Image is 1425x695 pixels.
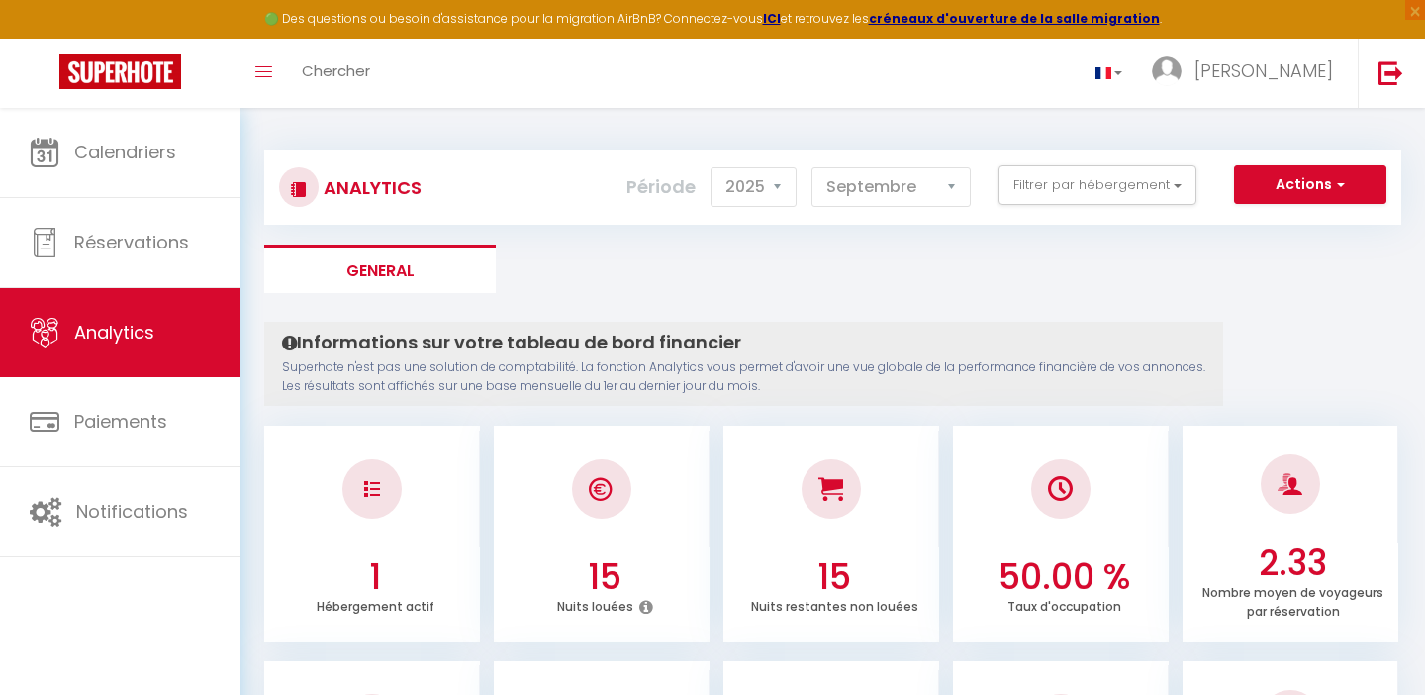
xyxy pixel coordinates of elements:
span: Calendriers [74,140,176,164]
p: Nuits louées [557,594,633,615]
img: ... [1152,56,1182,86]
button: Ouvrir le widget de chat LiveChat [16,8,75,67]
span: Chercher [302,60,370,81]
a: ... [PERSON_NAME] [1137,39,1358,108]
span: [PERSON_NAME] [1194,58,1333,83]
span: Paiements [74,409,167,434]
img: logout [1378,60,1403,85]
li: General [264,245,496,293]
p: Taux d'occupation [1007,594,1121,615]
h3: 2.33 [1193,543,1393,584]
p: Superhote n'est pas une solution de comptabilité. La fonction Analytics vous permet d'avoir une v... [282,358,1205,396]
h3: 50.00 % [964,556,1164,598]
h3: 15 [734,556,934,598]
h3: Analytics [319,165,422,210]
a: Chercher [287,39,385,108]
h4: Informations sur votre tableau de bord financier [282,332,1205,353]
a: créneaux d'ouverture de la salle migration [869,10,1160,27]
a: ICI [763,10,781,27]
p: Nuits restantes non louées [751,594,918,615]
p: Hébergement actif [317,594,434,615]
h3: 15 [505,556,705,598]
h3: 1 [275,556,475,598]
img: NO IMAGE [364,481,380,497]
button: Actions [1234,165,1386,205]
span: Notifications [76,499,188,524]
img: Super Booking [59,54,181,89]
button: Filtrer par hébergement [998,165,1196,205]
span: Analytics [74,320,154,345]
p: Nombre moyen de voyageurs par réservation [1202,580,1383,620]
label: Période [626,165,696,209]
span: Réservations [74,230,189,254]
